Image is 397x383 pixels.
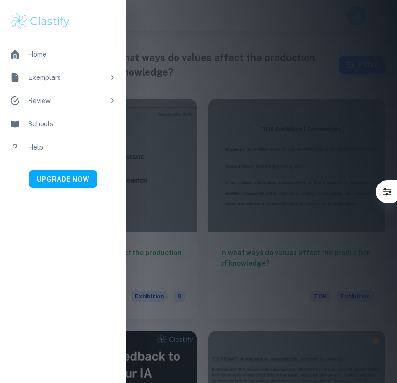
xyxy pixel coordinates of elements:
[28,95,104,106] div: Review
[28,142,116,153] div: Help
[28,72,104,83] div: Exemplars
[378,182,397,201] button: Filter
[10,12,71,31] img: Clastify logo
[28,119,116,129] div: Schools
[29,170,97,188] button: UPGRADE NOW
[28,49,116,60] div: Home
